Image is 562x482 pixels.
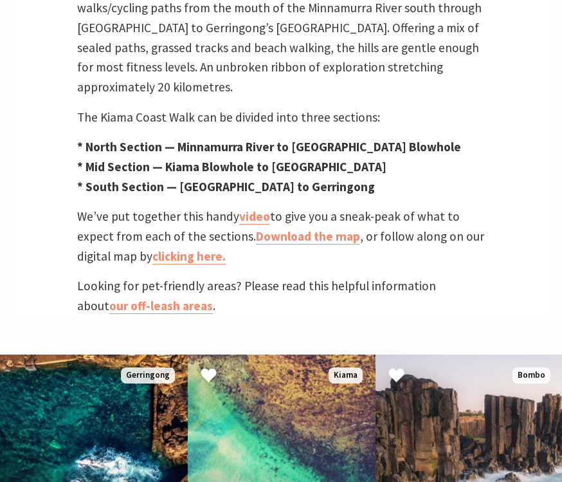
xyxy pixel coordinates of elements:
[77,160,386,175] strong: * Mid Section — Kiama Blowhole to [GEOGRAPHIC_DATA]
[77,277,485,317] p: Looking for pet-friendly areas? Please read this helpful information about .
[121,368,175,384] span: Gerringong
[77,180,375,195] strong: * South Section — [GEOGRAPHIC_DATA] to Gerringong
[188,355,230,400] button: Click to Favourite Boneyard, Kiama
[256,229,360,245] a: Download the map
[77,108,485,128] p: The Kiama Coast Walk can be divided into three sections:
[329,368,363,384] span: Kiama
[77,207,485,267] p: We’ve put together this handy to give you a sneak-peak of what to expect from each of the section...
[109,299,213,315] a: our off-leash areas
[152,249,226,265] a: clicking here.
[77,140,461,155] strong: * North Section — Minnamurra River to [GEOGRAPHIC_DATA] Blowhole
[376,355,417,400] button: Click to Favourite Bombo Headland
[239,209,270,225] a: video
[512,368,550,384] span: Bombo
